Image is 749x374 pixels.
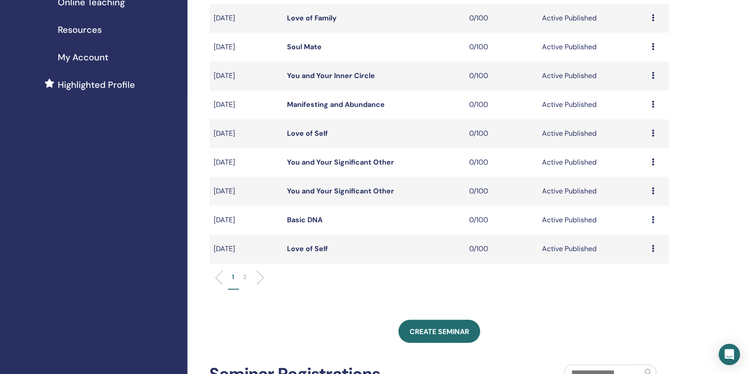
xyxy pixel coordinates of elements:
td: [DATE] [210,206,283,235]
span: Create seminar [410,327,469,336]
a: Manifesting and Abundance [287,100,385,109]
td: [DATE] [210,119,283,148]
td: Active Published [538,235,647,264]
td: 0/100 [465,235,538,264]
a: You and Your Significant Other [287,186,394,196]
td: 0/100 [465,91,538,119]
td: [DATE] [210,91,283,119]
td: 0/100 [465,119,538,148]
td: Active Published [538,33,647,62]
td: 0/100 [465,177,538,206]
td: Active Published [538,4,647,33]
td: Active Published [538,206,647,235]
td: [DATE] [210,4,283,33]
td: Active Published [538,119,647,148]
p: 2 [243,272,247,282]
td: [DATE] [210,148,283,177]
a: You and Your Inner Circle [287,71,375,80]
td: Active Published [538,177,647,206]
div: Open Intercom Messenger [719,344,740,365]
td: [DATE] [210,62,283,91]
td: 0/100 [465,33,538,62]
td: Active Published [538,91,647,119]
span: Resources [58,23,102,36]
a: You and Your Significant Other [287,157,394,167]
p: 1 [232,272,235,282]
td: 0/100 [465,206,538,235]
a: Soul Mate [287,42,322,51]
a: Create seminar [398,320,480,343]
td: [DATE] [210,177,283,206]
td: [DATE] [210,235,283,264]
td: Active Published [538,148,647,177]
a: Love of Family [287,13,337,23]
span: My Account [58,51,108,64]
td: 0/100 [465,4,538,33]
a: Basic DNA [287,215,323,224]
td: Active Published [538,62,647,91]
a: Love of Self [287,244,328,253]
a: Love of Self [287,129,328,138]
td: 0/100 [465,62,538,91]
td: 0/100 [465,148,538,177]
td: [DATE] [210,33,283,62]
span: Highlighted Profile [58,78,135,91]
